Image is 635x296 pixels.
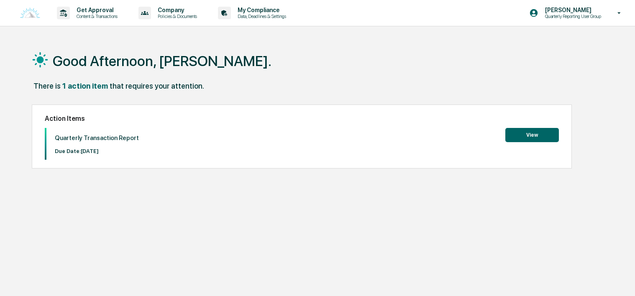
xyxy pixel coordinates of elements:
[505,130,559,138] a: View
[62,82,108,90] div: 1 action item
[53,53,271,69] h1: Good Afternoon, [PERSON_NAME].
[505,128,559,142] button: View
[70,13,122,19] p: Content & Transactions
[45,115,559,122] h2: Action Items
[20,8,40,19] img: logo
[55,148,139,154] p: Due Date: [DATE]
[231,7,290,13] p: My Compliance
[70,7,122,13] p: Get Approval
[151,7,201,13] p: Company
[538,7,605,13] p: [PERSON_NAME]
[231,13,290,19] p: Data, Deadlines & Settings
[33,82,61,90] div: There is
[110,82,204,90] div: that requires your attention.
[151,13,201,19] p: Policies & Documents
[538,13,605,19] p: Quarterly Reporting User Group
[55,134,139,142] p: Quarterly Transaction Report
